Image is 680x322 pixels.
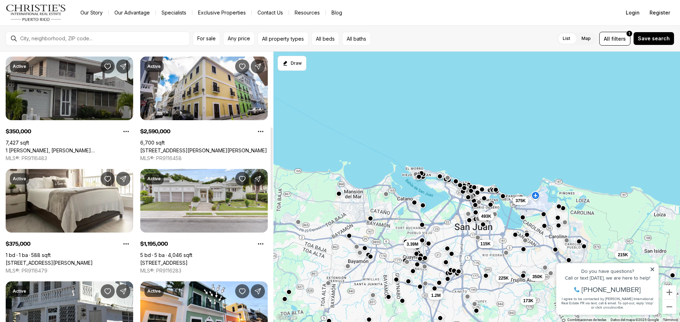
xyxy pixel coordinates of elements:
p: Active [147,288,161,294]
button: 215K [615,251,631,259]
span: 350K [532,274,543,280]
span: 375K [516,198,526,204]
span: Login [626,10,640,16]
img: logo [6,4,66,21]
button: Ampliar [662,285,676,299]
button: All baths [342,32,371,46]
span: 173K [523,298,533,304]
a: Specialists [156,8,192,18]
button: Allfilters1 [599,32,630,46]
span: 225K [499,275,509,281]
button: 1.2M [428,291,443,300]
a: Blog [326,8,348,18]
span: Any price [228,36,250,41]
div: Call or text [DATE], we are here to help! [7,23,102,28]
label: List [557,32,576,45]
span: Save search [638,36,670,41]
p: Active [13,176,26,182]
span: I agree to be contacted by [PERSON_NAME] International Real Estate PR via text, call & email. To ... [9,43,101,57]
a: 5803 JOSÉ M. TARTAK AVE #407, CAROLINA PR, 00979 [6,260,93,266]
span: 3.39M [407,241,418,247]
a: Our Advantage [109,8,155,18]
p: Active [13,288,26,294]
button: Save Property: 315 LUNA ST., MAESTRO RAFAEL CORDERO COND. #2-A [235,284,249,298]
div: Do you have questions? [7,16,102,21]
span: Register [650,10,670,16]
span: 215K [618,252,628,258]
button: Start drawing [278,56,306,71]
p: Active [147,176,161,182]
button: Share Property [116,59,130,74]
p: Active [13,64,26,69]
span: Datos del mapa ©2025 Google [611,318,659,322]
button: All property types [257,32,308,46]
button: 3.39M [404,240,421,248]
button: Save Property: 152 CALLE LUNA [235,59,249,74]
button: Property options [119,124,133,139]
a: Exclusive Properties [192,8,251,18]
a: 1 1 ST #602, GUAYNABO PR, 00969 [140,260,188,266]
button: Save search [633,32,674,45]
button: 173K [520,297,536,305]
button: Login [622,6,644,20]
button: Share Property [116,172,130,186]
span: filters [611,35,626,42]
span: 1 [629,31,630,36]
a: 152 CALLE LUNA, SAN JUAN PR, 00901 [140,147,267,154]
a: Resources [289,8,325,18]
a: 1 VENUS GARDES, TRUJILLO ALTO PR, 00976 [6,147,133,154]
button: Save Property: Calle Geminis 13 [101,284,115,298]
button: Property options [254,124,268,139]
button: 225K [496,274,512,282]
button: Share Property [251,284,265,298]
button: Share Property [116,284,130,298]
span: 1.2M [431,293,441,298]
button: Share Property [251,172,265,186]
span: For sale [197,36,216,41]
a: Términos (se abre en una nueva pestaña) [663,318,678,322]
span: All [604,35,610,42]
button: Save Property: 1 VENUS GARDES [101,59,115,74]
button: Contact Us [252,8,289,18]
button: 493K [478,212,494,221]
button: 350K [529,273,545,281]
button: Save Property: 1 1 ST #602 [235,172,249,186]
button: 375K [513,197,529,205]
button: All beds [311,32,339,46]
button: Any price [223,32,255,46]
button: Reducir [662,300,676,314]
button: Register [645,6,674,20]
button: 115K [478,240,494,248]
button: Share Property [251,59,265,74]
button: For sale [193,32,220,46]
a: Our Story [75,8,108,18]
span: 115K [481,241,491,247]
span: [PHONE_NUMBER] [29,33,88,40]
span: 493K [481,213,491,219]
button: Save Property: 5803 JOSÉ M. TARTAK AVE #407 [101,172,115,186]
label: Map [576,32,596,45]
p: Active [147,64,161,69]
button: Property options [254,237,268,251]
button: Property options [119,237,133,251]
